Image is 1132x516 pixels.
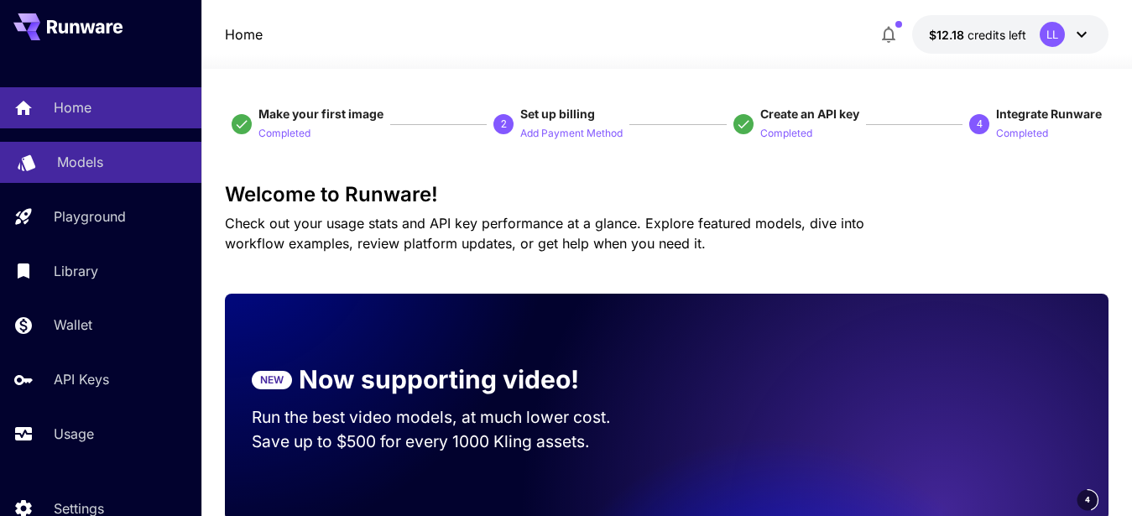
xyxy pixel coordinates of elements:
p: Playground [54,206,126,227]
p: 2 [501,117,507,132]
span: $12.18 [929,28,968,42]
span: Create an API key [760,107,859,121]
p: Usage [54,424,94,444]
p: Wallet [54,315,92,335]
p: Library [54,261,98,281]
span: Check out your usage stats and API key performance at a glance. Explore featured models, dive int... [225,215,864,252]
button: $12.18262LL [912,15,1109,54]
span: credits left [968,28,1026,42]
div: LL [1040,22,1065,47]
span: Set up billing [520,107,595,121]
h3: Welcome to Runware! [225,183,1109,206]
p: Completed [760,126,812,142]
p: API Keys [54,369,109,389]
button: Completed [760,122,812,143]
span: Make your first image [258,107,383,121]
p: Add Payment Method [520,126,623,142]
button: Completed [996,122,1048,143]
p: Completed [258,126,310,142]
a: Home [225,24,263,44]
p: NEW [260,373,284,388]
div: $12.18262 [929,26,1026,44]
p: Now supporting video! [299,361,579,399]
button: Completed [258,122,310,143]
button: Add Payment Method [520,122,623,143]
p: Run the best video models, at much lower cost. [252,405,640,430]
nav: breadcrumb [225,24,263,44]
p: Home [54,97,91,117]
span: Integrate Runware [996,107,1102,121]
span: 4 [1085,493,1090,506]
p: Models [57,152,103,172]
p: Save up to $500 for every 1000 Kling assets. [252,430,640,454]
p: 4 [977,117,983,132]
p: Completed [996,126,1048,142]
